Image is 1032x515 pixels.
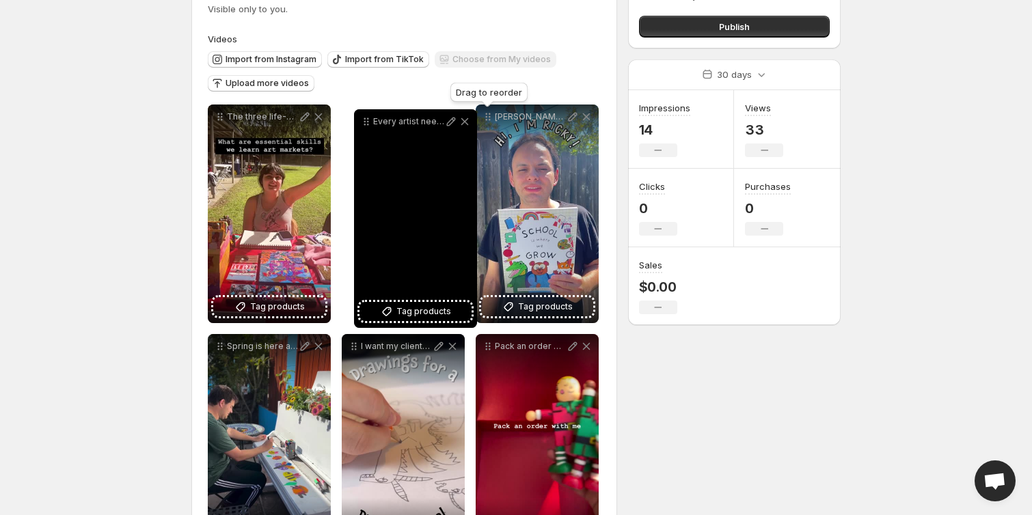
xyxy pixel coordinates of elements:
button: Publish [639,16,830,38]
p: Every artist needs a simple product they can create again and again It can be a simple idea like ... [373,116,444,127]
p: I want my clients to see possibilities in their work I want them to get excited about a future wh... [361,341,432,352]
span: Import from TikTok [345,54,424,65]
span: Tag products [396,305,451,318]
p: 30 days [717,68,752,81]
div: Every artist needs a simple product they can create again and again It can be a simple idea like ... [354,109,477,328]
p: The three life-changing skills we can practice at every art market are Communication It can be di... [227,111,298,122]
span: Upload more videos [226,78,309,89]
button: Import from Instagram [208,51,322,68]
p: [PERSON_NAME] PUBLISHED A BOOK School is Where we Grow is [PERSON_NAME] first illustrator credit ... [495,111,566,122]
button: Tag products [359,302,472,321]
h3: Sales [639,258,662,272]
p: 0 [639,200,677,217]
span: Tag products [518,300,573,314]
p: 0 [745,200,791,217]
span: Publish [719,20,750,33]
button: Tag products [213,297,325,316]
span: Import from Instagram [226,54,316,65]
h3: Views [745,101,771,115]
p: Pack an order with me Every time someone supports one of my artists I feel sparkly and full of jo... [495,341,566,352]
button: Import from TikTok [327,51,429,68]
h3: Clicks [639,180,665,193]
span: Visible only to you. [208,3,288,14]
p: Spring is here and [PERSON_NAME] is eager to paint outside and enjoy these beautiful sunny days [... [227,341,298,352]
span: Tag products [250,300,305,314]
span: Videos [208,33,237,44]
div: [PERSON_NAME] PUBLISHED A BOOK School is Where we Grow is [PERSON_NAME] first illustrator credit ... [476,105,599,323]
button: Tag products [481,297,593,316]
p: 33 [745,122,783,138]
h3: Impressions [639,101,690,115]
p: $0.00 [639,279,677,295]
h3: Purchases [745,180,791,193]
button: Upload more videos [208,75,314,92]
div: Open chat [975,460,1016,501]
div: The three life-changing skills we can practice at every art market are Communication It can be di... [208,105,331,323]
p: 14 [639,122,690,138]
